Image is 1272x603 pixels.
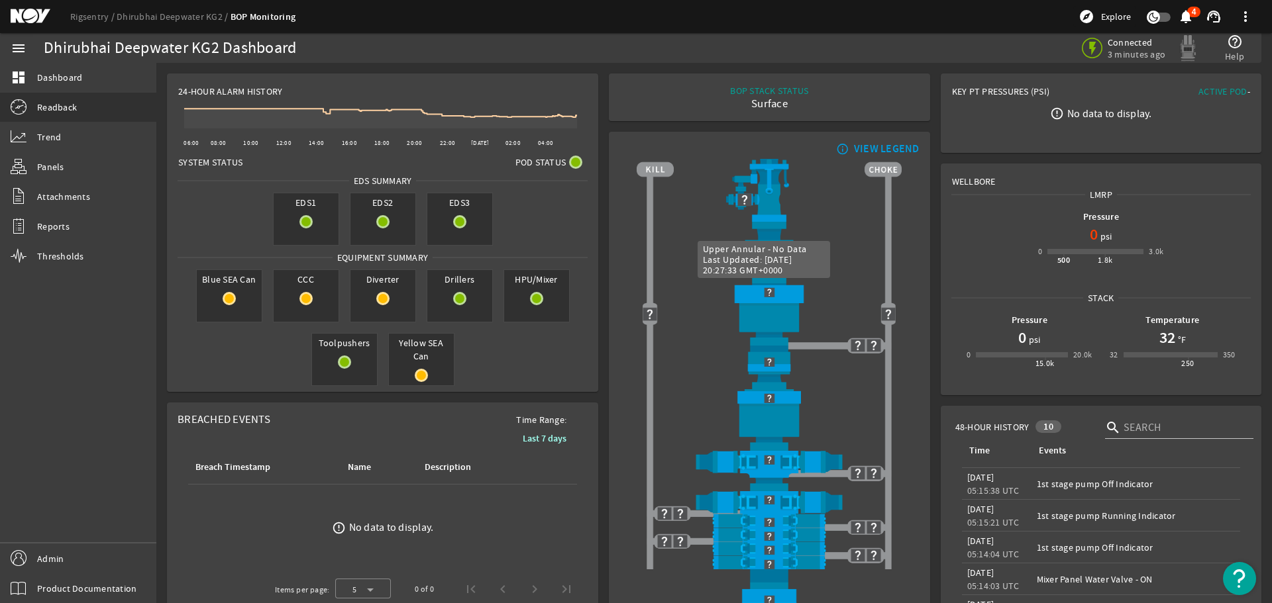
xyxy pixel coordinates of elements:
[471,139,490,147] text: [DATE]
[1124,420,1243,436] input: Search
[231,11,296,23] a: BOP Monitoring
[866,465,882,481] img: UnknownValve.png
[1101,10,1131,23] span: Explore
[523,432,566,445] b: Last 7 days
[1090,224,1098,245] h1: 0
[637,159,902,222] img: RiserAdapter.png
[37,130,61,144] span: Trend
[1037,477,1235,490] div: 1st stage pump Off Indicator
[637,555,902,573] img: Unknown.png
[440,139,455,147] text: 22:00
[515,156,566,169] span: Pod Status
[850,465,866,481] img: UnknownValve.png
[637,541,902,559] img: Unknown.png
[275,583,330,596] div: Items per page:
[37,101,77,114] span: Readback
[1175,333,1187,346] span: °F
[637,389,902,406] img: Unknown.png
[1035,357,1055,370] div: 15.0k
[672,533,688,549] img: UnknownValve.png
[197,270,262,289] span: Blue SEA Can
[969,443,990,458] div: Time
[1247,85,1250,97] span: -
[178,85,282,98] span: 24-Hour Alarm History
[312,334,377,352] span: Toolpushers
[952,85,1101,103] div: Key PT Pressures (PSI)
[967,471,994,483] legacy-datetime-component: [DATE]
[11,70,26,85] mat-icon: dashboard
[854,142,920,156] div: VIEW LEGEND
[1225,50,1244,63] span: Help
[374,139,390,147] text: 18:00
[1175,35,1201,62] img: Graypod.svg
[850,520,866,535] img: UnknownValve.png
[349,174,417,187] span: EDS SUMMARY
[350,270,415,289] span: Diverter
[342,139,357,147] text: 16:00
[512,426,577,450] button: Last 7 days
[1178,9,1194,24] mat-icon: notifications
[730,97,808,111] div: Surface
[70,11,117,23] a: Rigsentry
[1108,48,1165,60] span: 3 minutes ago
[178,412,270,426] span: Breached Events
[427,193,492,212] span: EDS3
[184,139,199,147] text: 06:00
[37,552,64,565] span: Admin
[637,491,902,508] img: Unknown.png
[504,270,569,289] span: HPU/Mixer
[833,144,849,154] mat-icon: info_outline
[967,580,1020,592] legacy-datetime-component: 05:14:03 UTC
[333,251,433,264] span: Equipment Summary
[1037,573,1235,586] div: Mixer Panel Water Valve - ON
[1105,420,1121,436] i: search
[423,460,517,475] div: Description
[309,139,324,147] text: 14:00
[955,420,1030,434] span: 48-Hour History
[850,338,866,353] img: UnknownValve.png
[850,547,866,563] img: UnknownValve.png
[1018,327,1026,348] h1: 0
[274,193,339,212] span: EDS1
[1037,443,1230,458] div: Events
[37,220,70,233] span: Reports
[37,250,84,263] span: Thresholds
[1159,327,1175,348] h1: 32
[1039,443,1066,458] div: Events
[637,389,902,451] img: LowerAnnular.png
[1181,357,1194,370] div: 250
[1026,333,1041,346] span: psi
[967,516,1020,528] legacy-datetime-component: 05:15:21 UTC
[1098,254,1113,267] div: 1.8k
[1230,1,1261,32] button: more_vert
[1037,509,1235,522] div: 1st stage pump Running Indicator
[274,270,339,289] span: CCC
[967,443,1021,458] div: Time
[967,535,994,547] legacy-datetime-component: [DATE]
[1073,348,1092,361] div: 20.0k
[1035,420,1061,433] div: 10
[1057,254,1070,267] div: 500
[37,160,64,173] span: Panels
[657,533,672,549] img: UnknownValve.png
[1079,9,1094,24] mat-icon: explore
[1206,9,1222,24] mat-icon: support_agent
[37,582,136,595] span: Product Documentation
[117,11,231,23] a: Dhirubhai Deepwater KG2
[967,503,994,515] legacy-datetime-component: [DATE]
[1038,245,1042,258] div: 0
[44,42,296,55] div: Dhirubhai Deepwater KG2 Dashboard
[505,139,521,147] text: 02:00
[1145,314,1199,326] b: Temperature
[243,139,258,147] text: 10:00
[1108,36,1165,48] span: Connected
[346,460,407,475] div: Name
[967,485,1020,496] legacy-datetime-component: 05:15:38 UTC
[195,460,270,475] div: Breach Timestamp
[737,192,753,208] img: UnknownValve.png
[37,71,82,84] span: Dashboard
[1110,348,1118,361] div: 32
[1083,291,1118,304] span: Stack
[276,139,291,147] text: 12:00
[637,283,902,346] img: UpperAnnular.png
